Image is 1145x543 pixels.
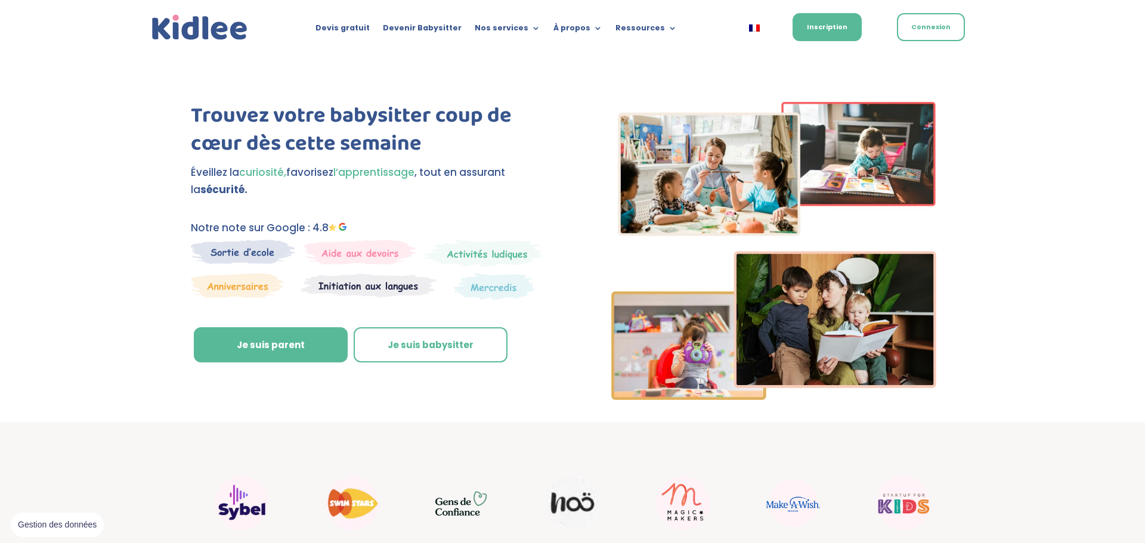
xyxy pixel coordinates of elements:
picture: Imgs-2 [611,389,937,404]
div: 10 / 22 [411,476,513,530]
img: Sortie decole [191,240,295,264]
div: 13 / 22 [742,473,844,533]
img: Make a wish [766,479,820,527]
a: Je suis babysitter [354,327,507,363]
img: Mercredi [425,240,543,267]
img: Français [749,24,760,32]
img: Thematique [454,273,534,300]
img: startup for kids [877,476,930,530]
div: 12 / 22 [632,470,734,536]
p: Notre note sur Google : 4.8 [191,219,552,237]
img: Magic makers [656,476,710,530]
img: Swim stars [325,476,379,530]
img: Noo [546,477,599,530]
h1: Trouvez votre babysitter coup de cœur dès cette semaine [191,102,552,164]
a: À propos [553,24,602,37]
div: 9 / 22 [301,470,403,536]
a: Ressources [615,24,677,37]
span: curiosité, [239,165,286,179]
img: GDC [435,491,489,516]
img: weekends [304,240,416,265]
a: Kidlee Logo [149,12,250,44]
button: Gestion des données [11,513,104,538]
a: Inscription [793,13,862,41]
span: l’apprentissage [333,165,414,179]
div: 8 / 22 [191,470,292,536]
span: Gestion des données [18,520,97,530]
a: Je suis parent [194,327,348,363]
strong: sécurité. [200,182,247,197]
img: Atelier thematique [301,273,437,298]
a: Devenir Babysitter [383,24,462,37]
a: Devis gratuit [315,24,370,37]
p: Éveillez la favorisez , tout en assurant la [191,164,552,198]
img: logo_kidlee_bleu [149,12,250,44]
img: Sybel [215,476,268,530]
img: Anniversaire [191,273,284,298]
a: Nos services [475,24,540,37]
div: 14 / 22 [853,470,954,536]
a: Connexion [897,13,965,41]
div: 11 / 22 [522,471,623,536]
